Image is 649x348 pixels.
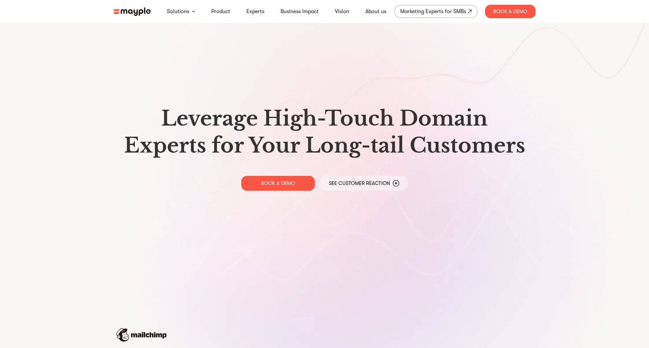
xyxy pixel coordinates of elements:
[394,5,477,18] a: Marketing Experts for SMBs
[114,7,151,16] img: mayple-logo
[320,176,408,191] a: See Customer Reaction
[400,7,466,16] div: Marketing Experts for SMBs
[116,328,167,342] img: mailchimp-logo
[329,180,390,187] p: See Customer Reaction
[192,10,195,12] img: arrow-down
[119,105,530,159] h1: Leverage High-Touch Domain Experts for Your Long-tail Customers
[241,176,315,191] a: BOOK A DEMO
[335,7,349,16] a: Vision
[281,7,319,16] a: Business Impact
[246,7,264,16] a: Experts
[261,180,295,187] p: BOOK A DEMO
[365,7,386,16] a: About us
[167,7,189,16] a: Solutions
[485,5,535,18] div: Book A Demo
[211,7,230,16] a: Product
